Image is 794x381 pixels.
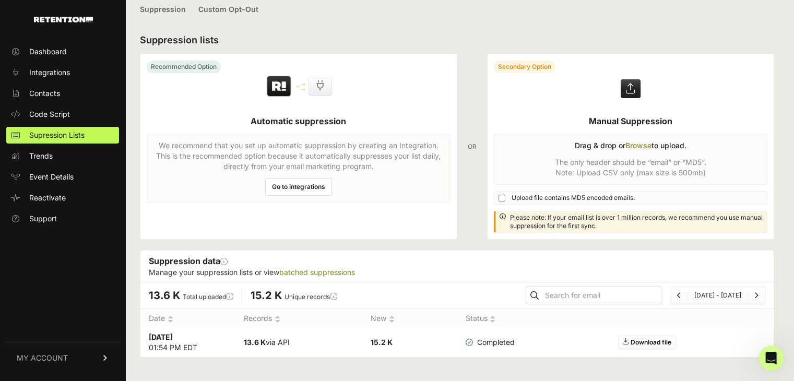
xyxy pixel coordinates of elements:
h5: Automatic suppression [251,115,346,127]
span: Code Script [29,109,70,120]
img: no_sort-eaf950dc5ab64cae54d48a5578032e96f70b2ecb7d747501f34c8f2db400fb66.gif [490,315,495,323]
a: Event Details [6,169,119,185]
a: Code Script [6,106,119,123]
span: Contacts [29,88,60,99]
a: Supression Lists [6,127,119,144]
td: 01:54 PM EDT [140,328,235,357]
a: Download file [618,336,676,349]
span: 13.6 K [149,289,180,302]
span: 15.2 K [251,289,282,302]
img: no_sort-eaf950dc5ab64cae54d48a5578032e96f70b2ecb7d747501f34c8f2db400fb66.gif [275,315,280,323]
nav: Page navigation [670,287,765,304]
span: Reactivate [29,193,66,203]
li: [DATE] - [DATE] [688,291,748,300]
a: Reactivate [6,189,119,206]
span: Event Details [29,172,74,182]
a: batched suppressions [279,268,355,277]
th: Status [457,309,523,328]
th: Date [140,309,235,328]
img: no_sort-eaf950dc5ab64cae54d48a5578032e96f70b2ecb7d747501f34c8f2db400fb66.gif [168,315,173,323]
span: Upload file contains MD5 encoded emails. [512,194,635,202]
a: Go to integrations [265,178,332,196]
a: Dashboard [6,43,119,60]
input: Search for email [543,288,661,303]
td: via API [235,328,362,357]
a: Contacts [6,85,119,102]
p: We recommend that you set up automatic suppression by creating an Integration. This is the recomm... [153,140,444,172]
th: Records [235,309,362,328]
img: Retention.com [34,17,93,22]
a: MY ACCOUNT [6,342,119,374]
div: Recommended Option [147,61,221,73]
span: Supression Lists [29,130,85,140]
a: Integrations [6,64,119,81]
strong: 15.2 K [371,338,393,347]
div: OR [468,54,477,240]
img: Retention [266,75,292,98]
a: Previous [677,291,681,299]
a: Trends [6,148,119,164]
span: MY ACCOUNT [17,353,68,363]
img: integration [297,86,305,88]
span: Trends [29,151,53,161]
img: integration [297,89,305,90]
label: Total uploaded [183,293,233,301]
div: Suppression data [140,251,774,282]
a: Next [754,291,759,299]
span: Dashboard [29,46,67,57]
img: integration [297,84,305,85]
strong: 13.6 K [244,338,266,347]
img: no_sort-eaf950dc5ab64cae54d48a5578032e96f70b2ecb7d747501f34c8f2db400fb66.gif [389,315,395,323]
span: Completed [465,337,514,348]
strong: [DATE] [149,332,173,341]
a: Support [6,210,119,227]
p: Manage your suppression lists or view [149,267,765,278]
h2: Suppression lists [140,33,774,47]
th: New [362,309,457,328]
input: Upload file contains MD5 encoded emails. [499,195,505,201]
iframe: Intercom live chat [759,346,784,371]
span: Integrations [29,67,70,78]
label: Unique records [285,293,337,301]
span: Support [29,213,57,224]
